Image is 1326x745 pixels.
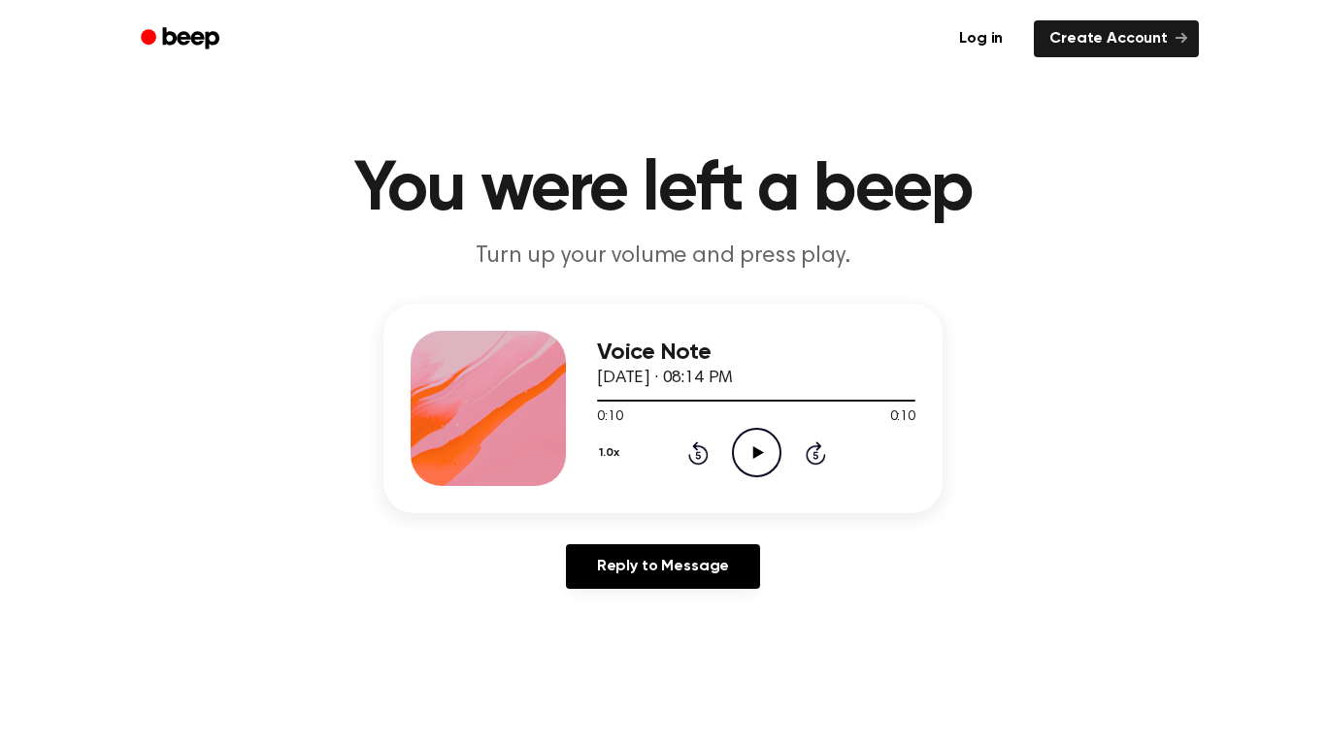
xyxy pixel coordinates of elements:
button: 1.0x [597,437,626,470]
span: 0:10 [890,407,915,428]
a: Beep [127,20,237,58]
a: Create Account [1034,20,1199,57]
a: Reply to Message [566,544,760,589]
span: [DATE] · 08:14 PM [597,370,733,387]
h3: Voice Note [597,340,915,366]
p: Turn up your volume and press play. [290,241,1036,273]
a: Log in [940,16,1022,61]
h1: You were left a beep [166,155,1160,225]
span: 0:10 [597,407,622,428]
